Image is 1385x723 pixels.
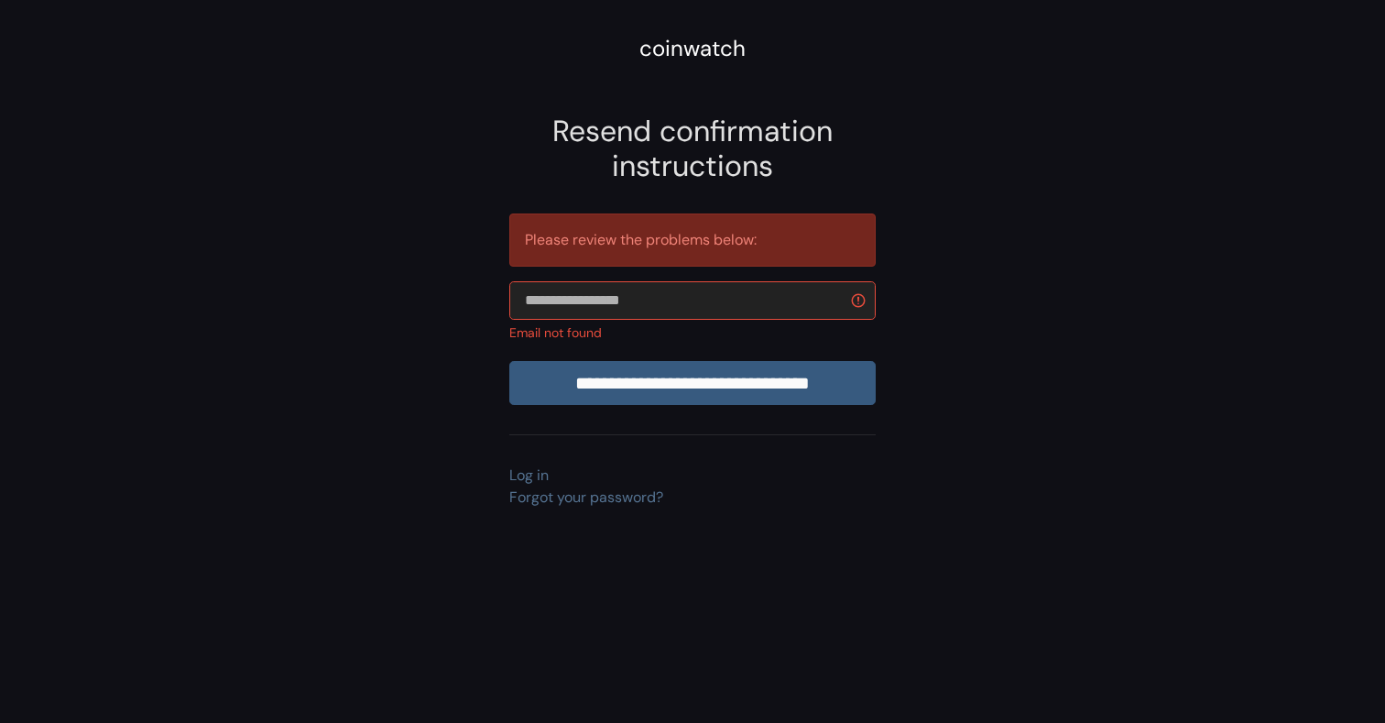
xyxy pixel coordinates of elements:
h2: Resend confirmation instructions [509,114,876,184]
div: coinwatch [639,32,746,65]
div: Please review the problems below: [509,214,876,267]
div: Email not found [509,323,876,343]
a: coinwatch [639,41,746,60]
a: Forgot your password? [509,487,663,507]
a: Log in [509,466,549,485]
